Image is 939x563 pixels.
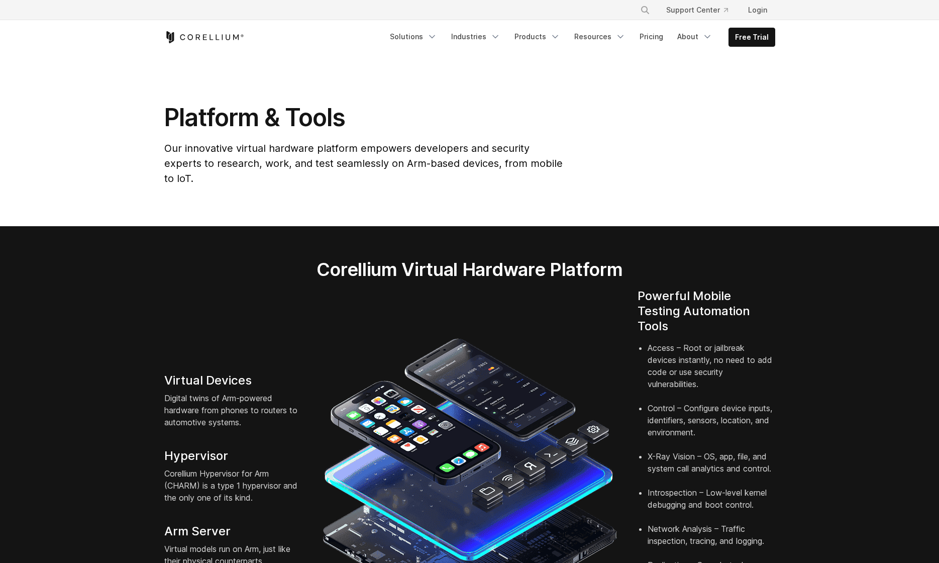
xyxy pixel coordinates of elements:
[658,1,736,19] a: Support Center
[648,402,775,450] li: Control – Configure device inputs, identifiers, sensors, location, and environment.
[164,103,565,133] h1: Platform & Tools
[740,1,775,19] a: Login
[648,523,775,559] li: Network Analysis – Traffic inspection, tracing, and logging.
[164,142,563,184] span: Our innovative virtual hardware platform empowers developers and security experts to research, wo...
[638,289,775,334] h4: Powerful Mobile Testing Automation Tools
[648,487,775,523] li: Introspection – Low-level kernel debugging and boot control.
[648,342,775,402] li: Access – Root or jailbreak devices instantly, no need to add code or use security vulnerabilities.
[636,1,654,19] button: Search
[384,28,443,46] a: Solutions
[634,28,669,46] a: Pricing
[508,28,566,46] a: Products
[384,28,775,47] div: Navigation Menu
[628,1,775,19] div: Navigation Menu
[568,28,632,46] a: Resources
[648,450,775,487] li: X-Ray Vision – OS, app, file, and system call analytics and control.
[164,373,302,388] h4: Virtual Devices
[729,28,775,46] a: Free Trial
[445,28,506,46] a: Industries
[671,28,718,46] a: About
[164,524,302,539] h4: Arm Server
[269,258,670,280] h2: Corellium Virtual Hardware Platform
[164,392,302,428] p: Digital twins of Arm-powered hardware from phones to routers to automotive systems.
[164,448,302,463] h4: Hypervisor
[164,467,302,504] p: Corellium Hypervisor for Arm (CHARM) is a type 1 hypervisor and the only one of its kind.
[164,31,244,43] a: Corellium Home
